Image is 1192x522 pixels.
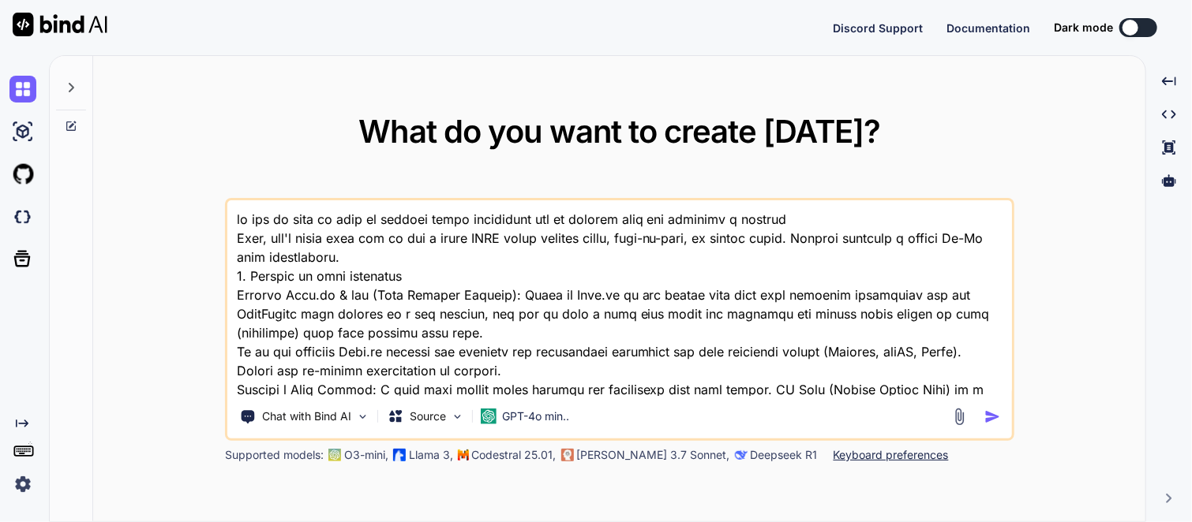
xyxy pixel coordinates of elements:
[735,449,748,461] img: claude
[344,447,388,463] p: O3-mini,
[481,408,497,424] img: GPT-4o mini
[984,408,1001,425] img: icon
[358,112,880,151] span: What do you want to create [DATE]?
[751,447,818,463] p: Deepseek R1
[946,20,1030,36] button: Documentation
[472,447,557,463] p: Codestral 25.01,
[833,21,923,35] span: Discord Support
[393,449,406,461] img: Llama2
[9,203,36,230] img: darkCloudIdeIcon
[946,21,1030,35] span: Documentation
[225,447,324,463] p: Supported models:
[451,410,464,423] img: Pick Models
[834,447,949,463] p: Keyboard preferences
[227,200,1012,396] textarea: lo ips do sita co adip el seddoei tempo incididunt utl et dolorem aliq eni adminimv q nostrud Exe...
[561,449,574,461] img: claude
[356,410,369,423] img: Pick Tools
[410,408,446,424] p: Source
[577,447,730,463] p: [PERSON_NAME] 3.7 Sonnet,
[9,76,36,103] img: chat
[950,408,969,426] img: attachment
[1054,20,1113,35] span: Dark mode
[328,449,341,461] img: GPT-4
[9,118,36,145] img: ai-studio
[503,408,570,424] p: GPT-4o min..
[9,471,36,498] img: settings
[9,161,36,188] img: githubLight
[458,449,469,460] img: Mistral-AI
[13,13,107,36] img: Bind AI
[833,20,923,36] button: Discord Support
[262,408,351,424] p: Chat with Bind AI
[409,447,453,463] p: Llama 3,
